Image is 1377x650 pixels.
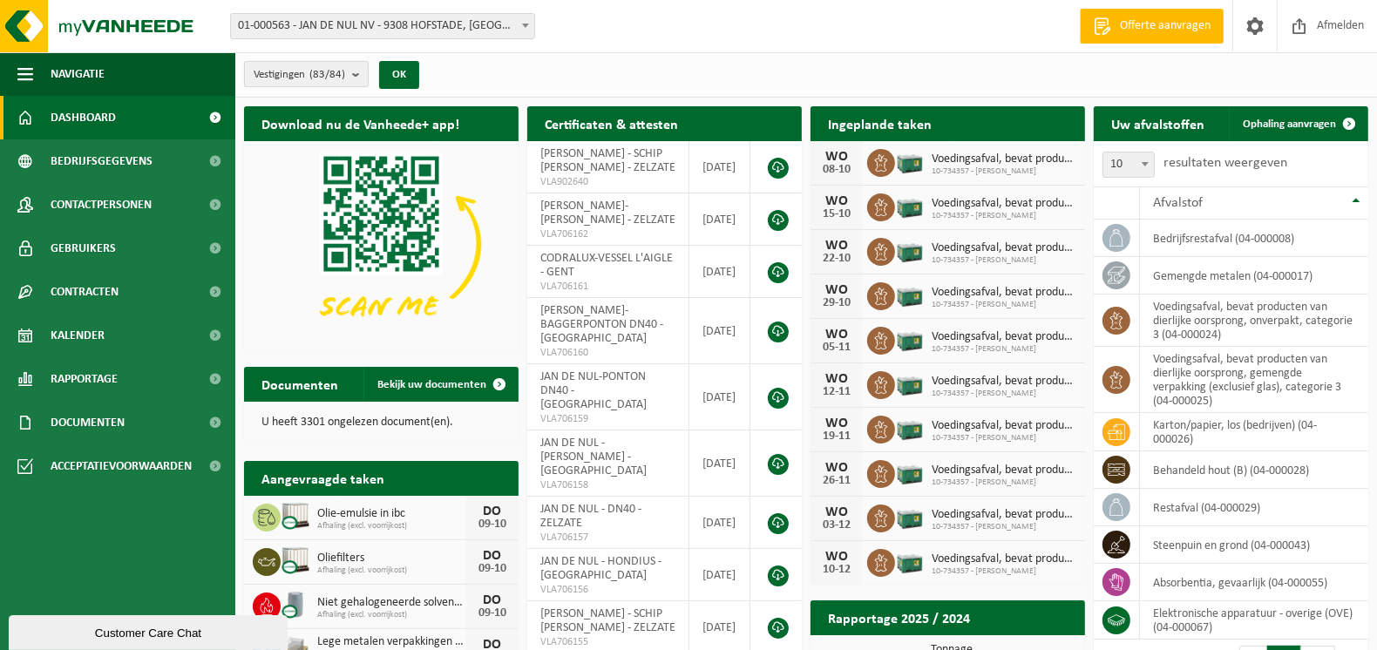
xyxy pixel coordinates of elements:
[1140,257,1368,295] td: gemengde metalen (04-000017)
[363,367,517,402] a: Bekijk uw documenten
[1116,17,1215,35] span: Offerte aanvragen
[895,369,925,398] img: PB-LB-0680-HPE-GN-01
[317,521,466,532] span: Afhaling (excl. voorrijkost)
[540,370,647,411] span: JAN DE NUL-PONTON DN40 - [GEOGRAPHIC_DATA]
[932,464,1076,477] span: Voedingsafval, bevat producten van dierlijke oorsprong, gemengde verpakking (exc...
[51,139,153,183] span: Bedrijfsgegevens
[1140,347,1368,413] td: voedingsafval, bevat producten van dierlijke oorsprong, gemengde verpakking (exclusief glas), cat...
[317,507,466,521] span: Olie-emulsie in ibc
[475,504,510,518] div: DO
[51,52,105,96] span: Navigatie
[475,518,510,531] div: 09-10
[1140,526,1368,564] td: steenpuin en grond (04-000043)
[819,386,854,398] div: 12-11
[932,152,1076,166] span: Voedingsafval, bevat producten van dierlijke oorsprong, gemengde verpakking (exc...
[819,372,854,386] div: WO
[819,253,854,265] div: 22-10
[540,635,675,649] span: VLA706155
[895,280,925,309] img: PB-LB-0680-HPE-GN-01
[689,246,750,298] td: [DATE]
[281,545,310,575] img: PB-IC-CU
[51,314,105,357] span: Kalender
[819,150,854,164] div: WO
[281,590,310,620] img: LP-LD-00200-CU
[895,146,925,176] img: PB-LB-0680-HPE-GN-01
[895,191,925,220] img: PB-LB-0680-HPE-GN-01
[540,280,675,294] span: VLA706161
[1229,106,1367,141] a: Ophaling aanvragen
[689,549,750,601] td: [DATE]
[540,175,675,189] span: VLA902640
[540,304,663,345] span: [PERSON_NAME]- BAGGERPONTON DN40 - [GEOGRAPHIC_DATA]
[475,607,510,620] div: 09-10
[1140,413,1368,451] td: karton/papier, los (bedrijven) (04-000026)
[540,346,675,360] span: VLA706160
[244,106,477,140] h2: Download nu de Vanheede+ app!
[689,298,750,364] td: [DATE]
[317,552,466,565] span: Oliefilters
[377,379,486,390] span: Bekijk uw documenten
[317,596,466,610] span: Niet gehalogeneerde solventen - hoogcalorisch in 200lt-vat
[932,166,1076,177] span: 10-734357 - [PERSON_NAME]
[819,164,854,176] div: 08-10
[540,412,675,426] span: VLA706159
[540,252,673,279] span: CODRALUX-VESSEL L'AIGLE - GENT
[932,522,1076,532] span: 10-734357 - [PERSON_NAME]
[932,508,1076,522] span: Voedingsafval, bevat producten van dierlijke oorsprong, gemengde verpakking (exc...
[819,328,854,342] div: WO
[1080,9,1224,44] a: Offerte aanvragen
[932,300,1076,310] span: 10-734357 - [PERSON_NAME]
[244,141,519,347] img: Download de VHEPlus App
[1094,106,1222,140] h2: Uw afvalstoffen
[317,610,466,620] span: Afhaling (excl. voorrijkost)
[811,600,987,634] h2: Rapportage 2025 / 2024
[51,444,192,488] span: Acceptatievoorwaarden
[51,270,119,314] span: Contracten
[819,519,854,532] div: 03-12
[819,283,854,297] div: WO
[811,106,949,140] h2: Ingeplande taken
[317,635,466,649] span: Lege metalen verpakkingen van verf en/of inkt (schraapschoon)
[932,433,1076,443] span: 10-734357 - [PERSON_NAME]
[309,69,345,80] count: (83/84)
[379,61,419,89] button: OK
[932,419,1076,433] span: Voedingsafval, bevat producten van dierlijke oorsprong, gemengde verpakking (exc...
[819,475,854,487] div: 26-11
[261,416,501,429] p: U heeft 3301 ongelezen document(en).
[932,566,1076,577] span: 10-734357 - [PERSON_NAME]
[932,389,1076,399] span: 10-734357 - [PERSON_NAME]
[819,461,854,475] div: WO
[819,342,854,354] div: 05-11
[1153,196,1203,210] span: Afvalstof
[819,505,854,519] div: WO
[1140,489,1368,526] td: restafval (04-000029)
[540,227,675,241] span: VLA706162
[540,531,675,545] span: VLA706157
[932,286,1076,300] span: Voedingsafval, bevat producten van dierlijke oorsprong, gemengde verpakking (exc...
[819,194,854,208] div: WO
[819,239,854,253] div: WO
[895,546,925,576] img: PB-LB-0680-HPE-GN-01
[689,497,750,549] td: [DATE]
[9,612,291,650] iframe: chat widget
[895,457,925,487] img: PB-LB-0680-HPE-GN-01
[932,241,1076,255] span: Voedingsafval, bevat producten van dierlijke oorsprong, gemengde verpakking (exc...
[689,141,750,193] td: [DATE]
[819,208,854,220] div: 15-10
[932,330,1076,344] span: Voedingsafval, bevat producten van dierlijke oorsprong, gemengde verpakking (exc...
[527,106,695,140] h2: Certificaten & attesten
[689,193,750,246] td: [DATE]
[475,549,510,563] div: DO
[231,14,534,38] span: 01-000563 - JAN DE NUL NV - 9308 HOFSTADE, TRAGEL 60
[932,211,1076,221] span: 10-734357 - [PERSON_NAME]
[1140,295,1368,347] td: voedingsafval, bevat producten van dierlijke oorsprong, onverpakt, categorie 3 (04-000024)
[244,61,369,87] button: Vestigingen(83/84)
[1140,564,1368,601] td: absorbentia, gevaarlijk (04-000055)
[895,502,925,532] img: PB-LB-0680-HPE-GN-01
[540,555,661,582] span: JAN DE NUL - HONDIUS - [GEOGRAPHIC_DATA]
[51,183,152,227] span: Contactpersonen
[540,607,675,634] span: [PERSON_NAME] - SCHIP [PERSON_NAME] - ZELZATE
[317,565,466,576] span: Afhaling (excl. voorrijkost)
[819,430,854,443] div: 19-11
